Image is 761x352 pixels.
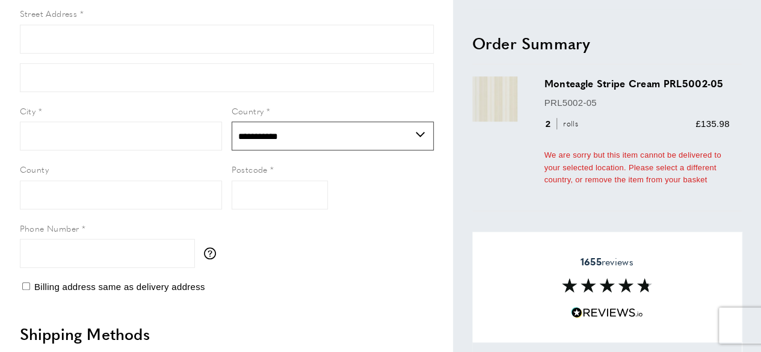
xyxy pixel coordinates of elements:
[232,105,264,117] span: Country
[544,96,730,110] p: PRL5002-05
[34,282,205,292] span: Billing address same as delivery address
[580,255,601,268] strong: 1655
[544,77,730,91] h3: Monteagle Stripe Cream PRL5002-05
[571,307,643,318] img: Reviews.io 5 stars
[544,117,582,131] div: 2
[472,32,742,54] h2: Order Summary
[20,163,49,175] span: County
[232,163,268,175] span: Postcode
[695,119,729,129] span: £135.98
[22,282,30,290] input: Billing address same as delivery address
[20,7,78,19] span: Street Address
[20,222,79,234] span: Phone Number
[562,278,652,292] img: Reviews section
[544,149,730,187] div: We are sorry but this item cannot be delivered to your selected location. Please select a differe...
[204,247,222,259] button: More information
[20,105,36,117] span: City
[556,119,581,130] span: rolls
[472,77,517,122] img: Monteagle Stripe Cream PRL5002-05
[580,256,633,268] span: reviews
[20,323,434,345] h2: Shipping Methods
